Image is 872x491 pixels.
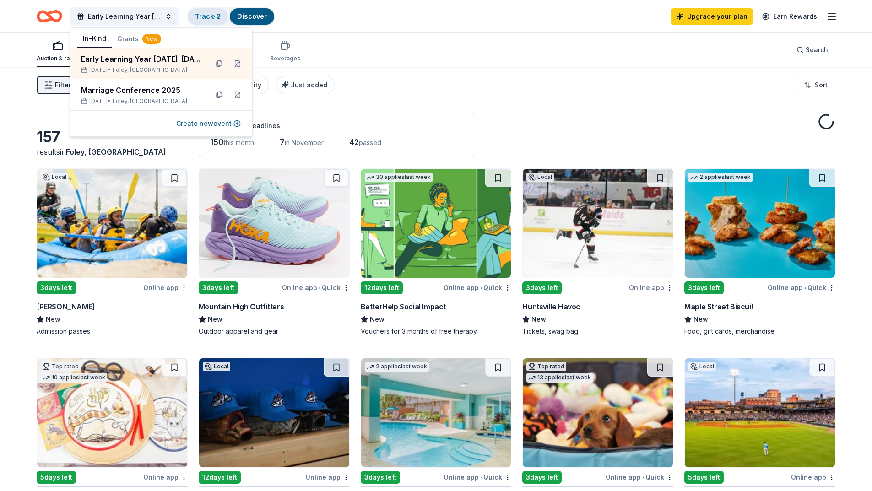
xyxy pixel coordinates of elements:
button: Grants [112,31,167,47]
div: [PERSON_NAME] [37,301,95,312]
div: Food, gift cards, merchandise [684,327,835,336]
div: 12 days left [361,281,403,294]
div: Online app Quick [444,471,511,483]
div: results [37,146,188,157]
img: Image for Montgomery Whitewater [37,169,187,278]
img: Image for Rocket City Trash Pandas [199,358,349,467]
div: Maple Street Biscuit [684,301,753,312]
a: Image for Maple Street Biscuit2 applieslast week3days leftOnline app•QuickMaple Street BiscuitNew... [684,168,835,336]
div: Local [688,362,716,371]
span: in November [285,139,324,146]
div: 2 applies last week [365,362,429,372]
span: New [208,314,222,325]
div: Local [203,362,230,371]
span: Early Learning Year [DATE]-[DATE] Fall Festival and Yard Sale [88,11,161,22]
span: • [480,474,482,481]
a: Home [37,5,62,27]
div: Admission passes [37,327,188,336]
a: Upgrade your plan [671,8,753,25]
div: Huntsville Havoc [522,301,580,312]
div: Mountain High Outfitters [199,301,284,312]
div: 2 applies last week [688,173,753,182]
div: Local [526,173,554,182]
span: Just added [291,81,327,89]
img: Image for Maple Street Biscuit [685,169,835,278]
div: Outdoor apparel and gear [199,327,350,336]
span: Filter [55,80,71,91]
div: [DATE] • [81,97,201,105]
span: 7 [280,137,285,147]
div: Online app Quick [768,282,835,293]
button: Filter2 [37,76,78,94]
button: Beverages [270,37,300,67]
img: Image for Innisfree Hotels [361,358,511,467]
span: • [804,284,806,291]
div: 30 applies last week [365,173,433,182]
img: Image for Mountain High Outfitters [199,169,349,278]
button: Create newevent [176,118,241,129]
span: this month [224,139,254,146]
button: Sort [796,76,835,94]
span: in [60,147,166,156]
span: Search [806,44,828,55]
div: Auction & raffle [37,55,78,62]
img: Image for Montgomery Biscuits [685,358,835,467]
button: Search [789,41,835,59]
div: Online app [791,471,835,483]
div: 13 applies last week [526,373,593,383]
div: Tickets, swag bag [522,327,673,336]
div: [DATE] • [81,66,201,74]
div: Online app [629,282,673,293]
div: Vouchers for 3 months of free therapy [361,327,512,336]
span: • [642,474,644,481]
span: • [480,284,482,291]
div: 3 days left [199,281,238,294]
div: Application deadlines [210,120,463,131]
span: New [370,314,385,325]
span: New [531,314,546,325]
div: Online app [143,282,188,293]
div: New [142,34,161,44]
button: Just added [276,76,335,94]
div: BetterHelp Social Impact [361,301,446,312]
div: 3 days left [37,281,76,294]
span: Foley, [GEOGRAPHIC_DATA] [113,66,187,74]
div: Top rated [41,362,81,371]
span: Sort [815,80,828,91]
div: Online app Quick [606,471,673,483]
button: Auction & raffle [37,37,78,67]
div: 3 days left [522,471,562,484]
div: Online app [143,471,188,483]
div: 157 [37,128,188,146]
div: 3 days left [361,471,400,484]
div: Beverages [270,55,300,62]
span: New [693,314,708,325]
a: Image for Montgomery WhitewaterLocal3days leftOnline app[PERSON_NAME]NewAdmission passes [37,168,188,336]
div: 5 days left [37,471,76,484]
span: passed [359,139,381,146]
span: 150 [210,137,224,147]
span: 42 [349,137,359,147]
button: In-Kind [77,30,112,48]
a: Image for BetterHelp Social Impact30 applieslast week12days leftOnline app•QuickBetterHelp Social... [361,168,512,336]
div: 3 days left [684,281,724,294]
div: 12 days left [199,471,241,484]
div: Online app Quick [282,282,350,293]
div: 3 days left [522,281,562,294]
div: 10 applies last week [41,373,107,383]
img: Image for BarkBox [523,358,673,467]
span: New [46,314,60,325]
div: Online app [305,471,350,483]
a: Image for Mountain High Outfitters3days leftOnline app•QuickMountain High OutfittersNewOutdoor ap... [199,168,350,336]
div: Top rated [526,362,566,371]
div: 5 days left [684,471,724,484]
a: Earn Rewards [757,8,823,25]
img: Image for BetterHelp Social Impact [361,169,511,278]
a: Image for Huntsville HavocLocal3days leftOnline appHuntsville HavocNewTickets, swag bag [522,168,673,336]
img: Image for Oriental Trading [37,358,187,467]
div: Early Learning Year [DATE]-[DATE] Fall Festival and Yard Sale [81,54,201,65]
a: Discover [237,12,267,20]
span: Foley, [GEOGRAPHIC_DATA] [66,147,166,156]
button: Track· 2Discover [187,7,275,26]
a: Track· 2 [195,12,221,20]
